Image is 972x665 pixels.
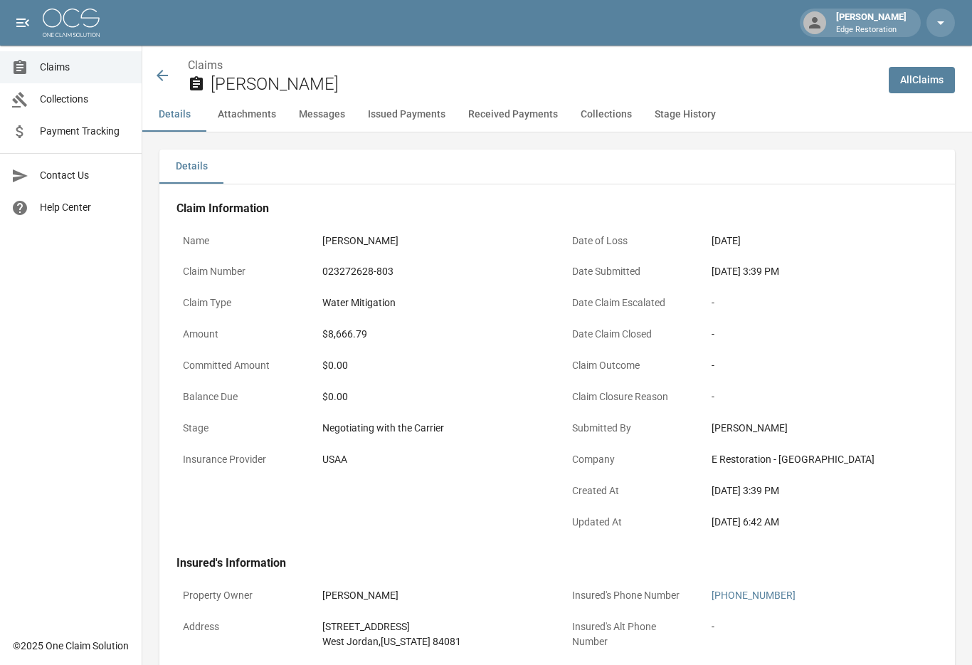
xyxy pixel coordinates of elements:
p: Updated At [566,508,694,536]
div: $8,666.79 [322,327,542,342]
p: Name [176,227,305,255]
div: details tabs [159,150,955,184]
button: Received Payments [457,98,569,132]
img: ocs-logo-white-transparent.png [43,9,100,37]
div: Water Mitigation [322,295,542,310]
p: Balance Due [176,383,305,411]
span: Contact Us [40,168,130,183]
p: Address [176,613,305,641]
div: - [712,619,931,634]
div: - [712,295,931,310]
p: Insured's Alt Phone Number [566,613,694,656]
p: Date Claim Closed [566,320,694,348]
div: anchor tabs [142,98,972,132]
p: Date Submitted [566,258,694,286]
h2: [PERSON_NAME] [211,74,877,95]
span: Payment Tracking [40,124,130,139]
p: Claim Number [176,258,305,286]
span: Help Center [40,200,130,215]
div: [PERSON_NAME] [830,10,912,36]
p: Company [566,446,694,473]
div: $0.00 [322,389,542,404]
div: [DATE] 3:39 PM [712,483,931,498]
div: [PERSON_NAME] [712,421,931,436]
p: Edge Restoration [836,24,907,36]
p: Insurance Provider [176,446,305,473]
p: Insured's Phone Number [566,582,694,609]
div: [DATE] [712,234,931,248]
div: Negotiating with the Carrier [322,421,542,436]
p: Claim Closure Reason [566,383,694,411]
div: [DATE] 6:42 AM [712,515,931,530]
button: Details [159,150,223,184]
p: Stage [176,414,305,442]
button: Attachments [206,98,287,132]
h4: Claim Information [176,201,938,216]
button: Stage History [643,98,727,132]
p: Committed Amount [176,352,305,379]
span: Collections [40,92,130,107]
p: Property Owner [176,582,305,609]
div: [DATE] 3:39 PM [712,264,931,279]
button: Messages [287,98,356,132]
div: [PERSON_NAME] [322,234,542,248]
button: Issued Payments [356,98,457,132]
p: Date Claim Escalated [566,289,694,317]
p: Amount [176,320,305,348]
div: - [712,358,931,373]
div: E Restoration - [GEOGRAPHIC_DATA] [712,452,931,467]
nav: breadcrumb [188,57,877,74]
button: open drawer [9,9,37,37]
div: © 2025 One Claim Solution [13,639,129,653]
div: - [712,327,931,342]
p: Claim Type [176,289,305,317]
div: [PERSON_NAME] [322,588,542,603]
p: Submitted By [566,414,694,442]
h4: Insured's Information [176,556,938,570]
span: Claims [40,60,130,75]
p: Created At [566,477,694,505]
a: [PHONE_NUMBER] [712,590,796,601]
p: Claim Outcome [566,352,694,379]
a: Claims [188,58,223,72]
p: Date of Loss [566,227,694,255]
button: Collections [569,98,643,132]
div: 023272628-803 [322,264,542,279]
a: AllClaims [889,67,955,93]
div: - [712,389,931,404]
button: Details [142,98,206,132]
div: West Jordan , [US_STATE] 84081 [322,634,542,649]
div: [STREET_ADDRESS] [322,619,542,634]
div: $0.00 [322,358,542,373]
div: USAA [322,452,542,467]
